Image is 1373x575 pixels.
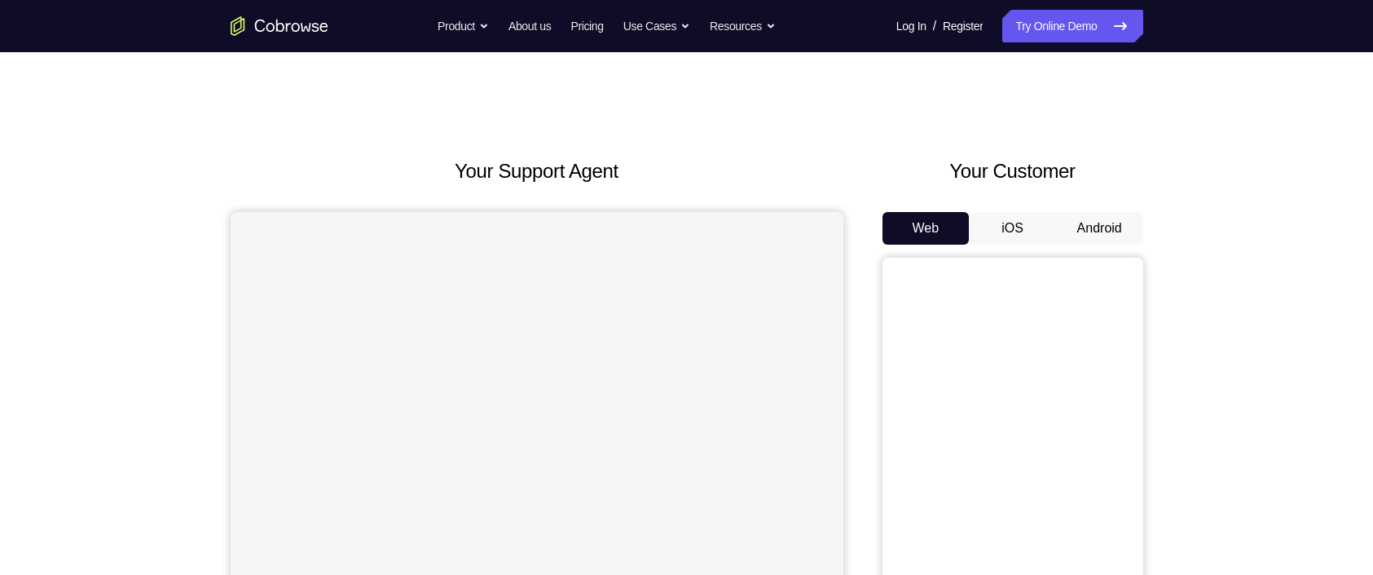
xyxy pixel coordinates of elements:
a: Try Online Demo [1002,10,1142,42]
span: / [933,16,936,36]
a: Go to the home page [231,16,328,36]
a: Log In [896,10,926,42]
a: Pricing [570,10,603,42]
button: Web [882,212,970,245]
button: iOS [969,212,1056,245]
h2: Your Customer [882,157,1143,186]
a: Register [943,10,983,42]
button: Use Cases [623,10,690,42]
button: Resources [710,10,776,42]
button: Android [1056,212,1143,245]
h2: Your Support Agent [231,157,843,186]
a: About us [508,10,551,42]
button: Product [438,10,489,42]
